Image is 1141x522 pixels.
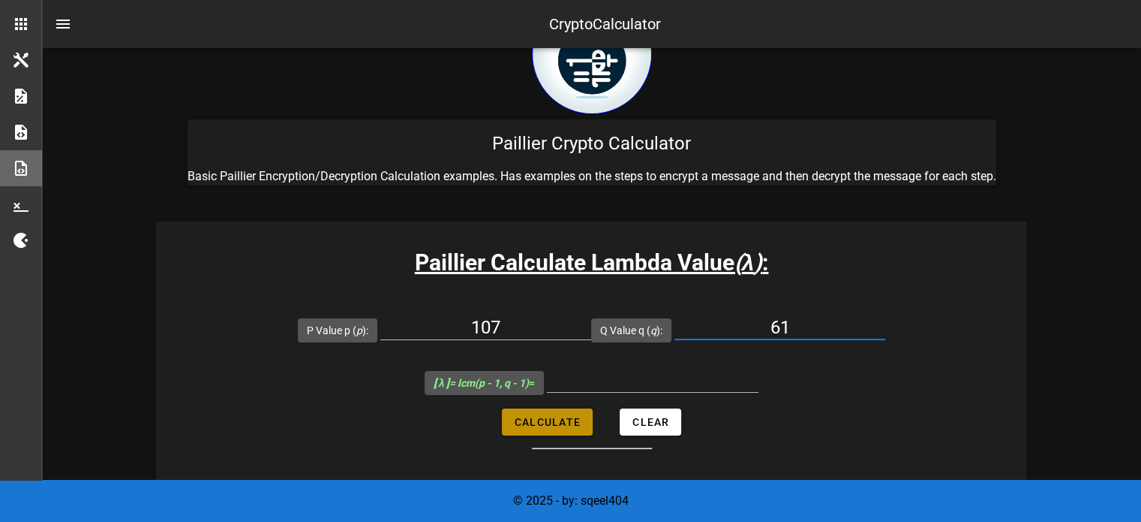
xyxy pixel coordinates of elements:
i: ( ) [734,249,763,276]
button: nav-menu-toggle [45,6,81,42]
i: p [356,324,362,336]
span: = [434,377,536,389]
label: P Value p ( ): [307,323,368,338]
i: q [650,324,656,336]
div: CryptoCalculator [549,13,661,35]
button: Calculate [502,409,593,436]
b: [ λ ] [434,377,450,389]
label: Q Value q ( ): [600,323,662,338]
a: home [532,103,652,117]
i: = lcm(p - 1, q - 1) [434,377,530,389]
div: Paillier Crypto Calculator [188,119,996,167]
span: Clear [632,416,669,428]
h3: Paillier Calculate Lambda Value : [156,246,1027,279]
b: λ [742,249,755,276]
p: Basic Paillier Encryption/Decryption Calculation examples. Has examples on the steps to encrypt a... [188,167,996,186]
button: Clear [620,409,681,436]
span: Calculate [514,416,581,428]
span: © 2025 - by: sqeel404 [513,493,629,508]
